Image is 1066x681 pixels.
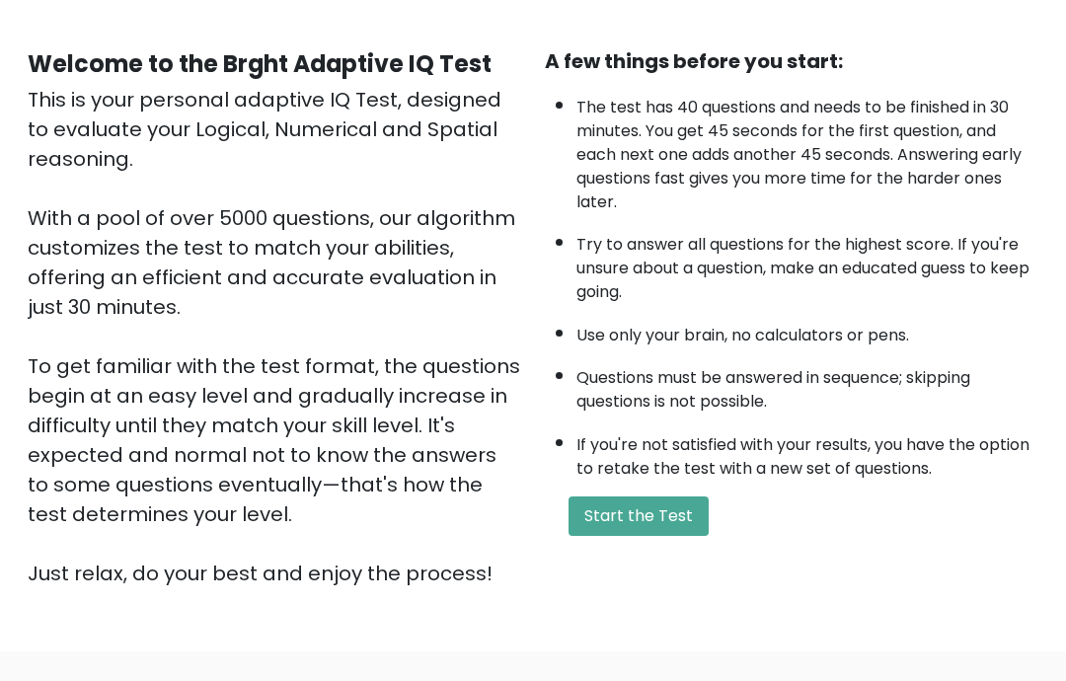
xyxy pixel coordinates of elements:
[576,224,1038,305] li: Try to answer all questions for the highest score. If you're unsure about a question, make an edu...
[569,497,709,537] button: Start the Test
[576,315,1038,348] li: Use only your brain, no calculators or pens.
[576,357,1038,415] li: Questions must be answered in sequence; skipping questions is not possible.
[28,48,492,81] b: Welcome to the Brght Adaptive IQ Test
[28,86,521,589] div: This is your personal adaptive IQ Test, designed to evaluate your Logical, Numerical and Spatial ...
[576,87,1038,215] li: The test has 40 questions and needs to be finished in 30 minutes. You get 45 seconds for the firs...
[576,424,1038,482] li: If you're not satisfied with your results, you have the option to retake the test with a new set ...
[545,47,1038,77] div: A few things before you start:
